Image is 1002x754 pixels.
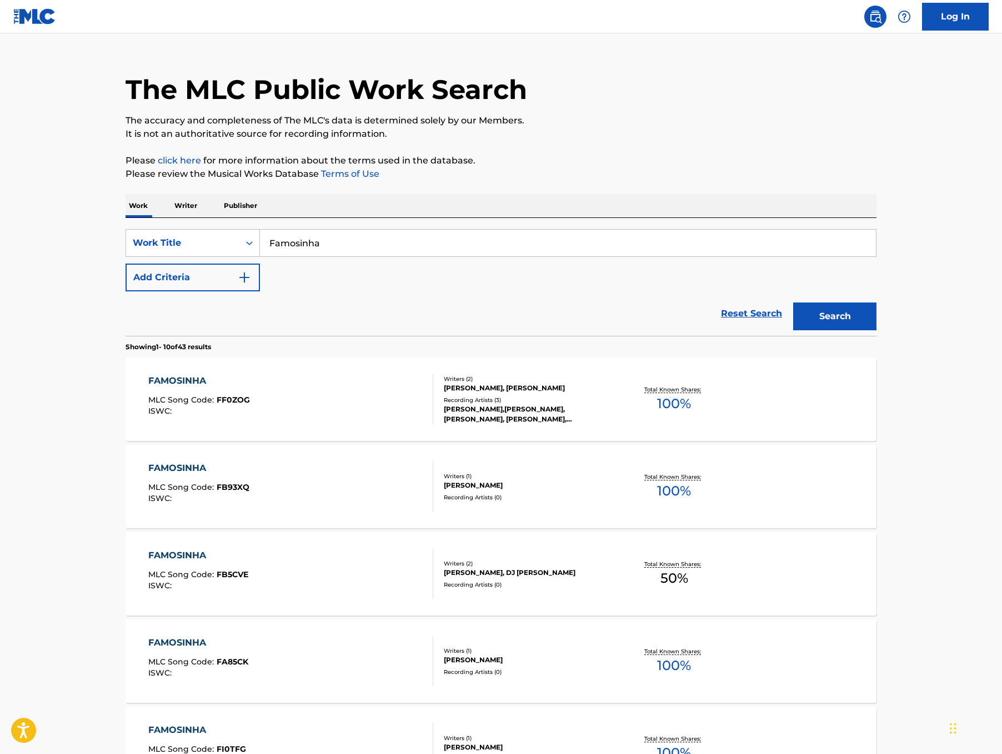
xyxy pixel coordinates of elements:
[444,404,612,424] div: [PERSON_NAME],[PERSON_NAME], [PERSON_NAME], [PERSON_NAME], [PERSON_NAME], [PERSON_NAME]
[898,10,911,23] img: help
[444,734,612,742] div: Writers ( 1 )
[148,569,217,579] span: MLC Song Code :
[444,396,612,404] div: Recording Artists ( 3 )
[644,473,704,481] p: Total Known Shares:
[644,385,704,394] p: Total Known Shares:
[444,480,612,490] div: [PERSON_NAME]
[148,374,250,388] div: FAMOSINHA
[715,301,788,326] a: Reset Search
[444,383,612,393] div: [PERSON_NAME], [PERSON_NAME]
[148,549,248,562] div: FAMOSINHA
[126,532,876,616] a: FAMOSINHAMLC Song Code:FB5CVEISWC:Writers (2)[PERSON_NAME], DJ [PERSON_NAME]Recording Artists (0)...
[950,712,956,745] div: Drag
[158,155,201,166] a: click here
[444,655,612,665] div: [PERSON_NAME]
[148,723,246,737] div: FAMOSINHA
[126,73,527,106] h1: The MLC Public Work Search
[148,462,249,475] div: FAMOSINHA
[644,647,704,656] p: Total Known Shares:
[864,6,886,28] a: Public Search
[148,395,217,405] span: MLC Song Code :
[133,236,233,250] div: Work Title
[444,647,612,655] div: Writers ( 1 )
[238,271,251,284] img: 9d2ae6d4665cec9f34b9.svg
[217,482,249,492] span: FB93XQ
[793,302,876,330] button: Search
[444,472,612,480] div: Writers ( 1 )
[126,445,876,528] a: FAMOSINHAMLC Song Code:FB93XQISWC:Writers (1)[PERSON_NAME]Recording Artists (0)Total Known Shares...
[657,394,691,414] span: 100 %
[126,229,876,336] form: Search Form
[869,10,882,23] img: search
[148,493,174,503] span: ISWC :
[217,744,246,754] span: FI0TFG
[148,406,174,416] span: ISWC :
[657,656,691,676] span: 100 %
[444,668,612,676] div: Recording Artists ( 0 )
[444,493,612,502] div: Recording Artists ( 0 )
[126,154,876,167] p: Please for more information about the terms used in the database.
[126,114,876,127] p: The accuracy and completeness of The MLC's data is determined solely by our Members.
[444,742,612,752] div: [PERSON_NAME]
[126,264,260,291] button: Add Criteria
[148,581,174,591] span: ISWC :
[221,194,260,217] p: Publisher
[644,560,704,568] p: Total Known Shares:
[148,668,174,678] span: ISWC :
[893,6,915,28] div: Help
[126,127,876,141] p: It is not an authoritative source for recording information.
[217,395,250,405] span: FF0ZOG
[148,657,217,667] span: MLC Song Code :
[922,3,989,31] a: Log In
[444,375,612,383] div: Writers ( 2 )
[126,342,211,352] p: Showing 1 - 10 of 43 results
[148,482,217,492] span: MLC Song Code :
[217,657,248,667] span: FA85CK
[644,735,704,743] p: Total Known Shares:
[217,569,248,579] span: FB5CVE
[126,358,876,441] a: FAMOSINHAMLC Song Code:FF0ZOGISWC:Writers (2)[PERSON_NAME], [PERSON_NAME]Recording Artists (3)[PE...
[444,559,612,568] div: Writers ( 2 )
[444,581,612,589] div: Recording Artists ( 0 )
[13,8,56,24] img: MLC Logo
[126,619,876,703] a: FAMOSINHAMLC Song Code:FA85CKISWC:Writers (1)[PERSON_NAME]Recording Artists (0)Total Known Shares...
[946,701,1002,754] iframe: Chat Widget
[444,568,612,578] div: [PERSON_NAME], DJ [PERSON_NAME]
[319,168,379,179] a: Terms of Use
[148,636,248,649] div: FAMOSINHA
[148,744,217,754] span: MLC Song Code :
[126,167,876,181] p: Please review the Musical Works Database
[171,194,201,217] p: Writer
[657,481,691,501] span: 100 %
[126,194,151,217] p: Work
[660,568,688,588] span: 50 %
